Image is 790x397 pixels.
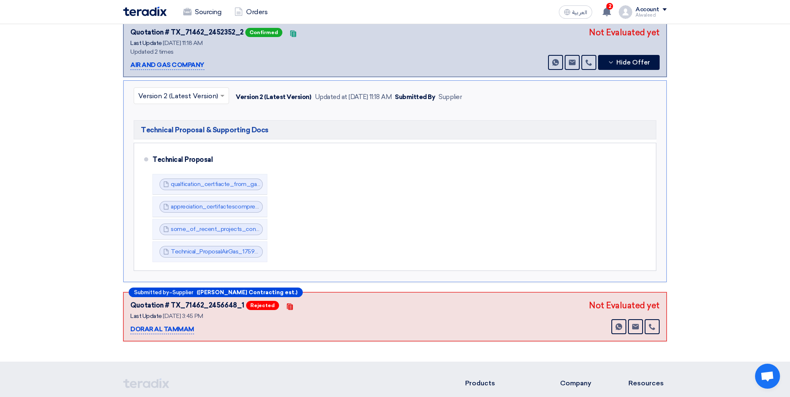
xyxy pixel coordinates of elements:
div: Quotation # TX_71462_2456648_1 [130,300,244,310]
span: العربية [572,10,587,15]
button: العربية [559,5,592,19]
div: – [129,288,303,297]
span: Last Update [130,40,162,47]
p: AIR AND GAS COMPANY [130,60,204,70]
p: DORAR AL TAMMAM [130,325,194,335]
a: Orders [228,3,274,21]
li: Company [560,378,603,388]
span: 2 [606,3,613,10]
b: ([PERSON_NAME] Contracting est.) [197,290,297,295]
div: Updated 2 times [130,47,339,56]
span: Submitted by [134,290,169,295]
span: Technical Proposal & Supporting Docs [141,125,269,135]
div: Alwaleed [635,13,667,17]
div: Technical Proposal [152,150,643,170]
img: Teradix logo [123,7,167,16]
div: Submitted By [395,92,435,102]
span: [DATE] 11:18 AM [163,40,202,47]
span: [DATE] 3:45 PM [163,313,203,320]
button: Hide Offer [598,55,660,70]
a: appreciation_certifactescompressed_1759320707381.pdf [171,203,323,210]
li: Products [465,378,536,388]
span: Hide Offer [616,60,650,66]
span: Confirmed [245,28,282,37]
a: Technical_ProposalAirGas_1759738594681.pdf [171,248,294,255]
span: Rejected [246,301,279,310]
div: Updated at [DATE] 11:18 AM [315,92,392,102]
div: Account [635,6,659,13]
div: Version 2 (Latest Version) [236,92,312,102]
div: Open chat [755,364,780,389]
a: qualfication_certfiacte_from_gasco_1759320702013.pdf [171,181,321,188]
span: Last Update [130,313,162,320]
span: Supplier [172,290,193,295]
a: Sourcing [177,3,228,21]
img: profile_test.png [619,5,632,19]
a: some_of_recent_projects_contracts_1759320709481.pdf [171,226,326,233]
div: Supplier [439,92,462,102]
div: Quotation # TX_71462_2452352_2 [130,27,244,37]
div: Not Evaluated yet [589,26,660,39]
li: Resources [628,378,667,388]
div: Not Evaluated yet [589,299,660,312]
